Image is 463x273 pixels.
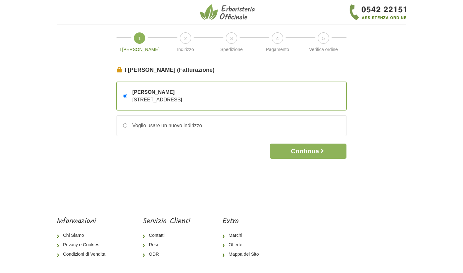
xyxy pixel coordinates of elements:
[296,217,406,239] iframe: fb:page Facebook Social Plugin
[270,144,346,159] button: Continua
[127,122,202,129] div: Voglio usare un nuovo indirizzo
[123,123,127,128] input: Voglio usare un nuovo indirizzo
[222,217,264,226] h5: Extra
[132,97,182,102] span: [STREET_ADDRESS]
[123,94,127,98] input: [PERSON_NAME] [STREET_ADDRESS]
[132,88,182,96] span: [PERSON_NAME]
[143,240,190,250] a: Resi
[134,32,145,44] span: 1
[57,231,110,240] a: Chi Siamo
[119,46,160,53] p: I [PERSON_NAME]
[222,231,264,240] a: Marchi
[143,250,190,259] a: ODR
[222,250,264,259] a: Mappa del Sito
[57,250,110,259] a: Condizioni di Vendita
[222,240,264,250] a: Offerte
[143,231,190,240] a: Contatti
[117,66,346,74] legend: I [PERSON_NAME] (Fatturazione)
[57,217,110,226] h5: Informazioni
[200,4,257,21] img: Erboristeria Officinale
[143,217,190,226] h5: Servizio Clienti
[57,240,110,250] a: Privacy e Cookies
